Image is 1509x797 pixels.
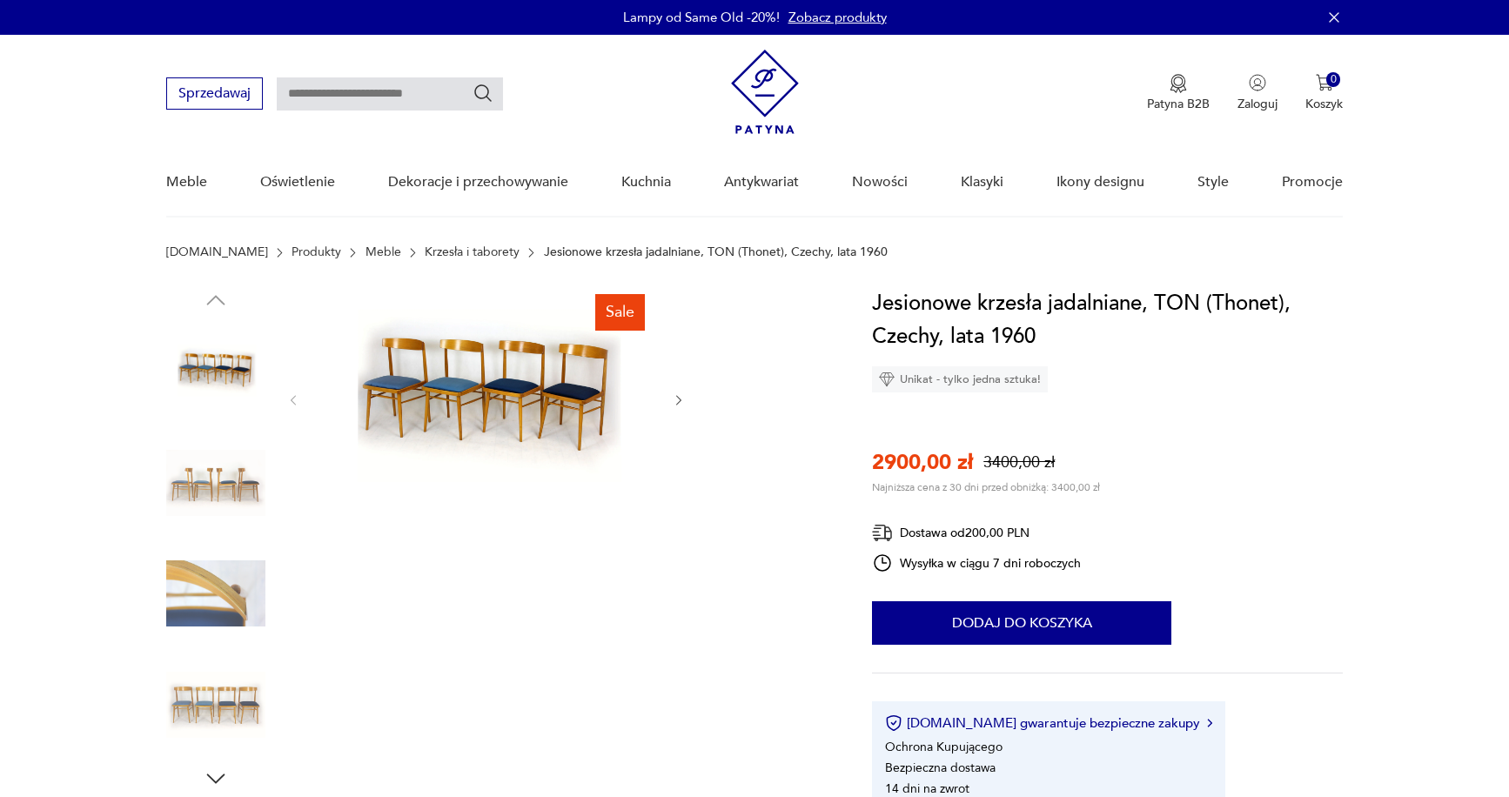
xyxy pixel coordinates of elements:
[623,9,780,26] p: Lampy od Same Old -20%!
[1282,149,1343,216] a: Promocje
[872,366,1048,392] div: Unikat - tylko jedna sztuka!
[166,149,207,216] a: Meble
[166,544,265,643] img: Zdjęcie produktu Jesionowe krzesła jadalniane, TON (Thonet), Czechy, lata 1960
[425,245,520,259] a: Krzesła i taborety
[166,89,263,101] a: Sprzedawaj
[1326,72,1341,87] div: 0
[1170,74,1187,93] img: Ikona medalu
[872,287,1343,353] h1: Jesionowe krzesła jadalniane, TON (Thonet), Czechy, lata 1960
[731,50,799,134] img: Patyna - sklep z meblami i dekoracjami vintage
[1197,149,1229,216] a: Style
[166,245,268,259] a: [DOMAIN_NAME]
[885,714,902,732] img: Ikona certyfikatu
[885,739,1003,755] li: Ochrona Kupującego
[872,448,973,477] p: 2900,00 zł
[166,77,263,110] button: Sprzedawaj
[1147,74,1210,112] button: Patyna B2B
[319,287,654,511] img: Zdjęcie produktu Jesionowe krzesła jadalniane, TON (Thonet), Czechy, lata 1960
[388,149,568,216] a: Dekoracje i przechowywanie
[872,553,1081,573] div: Wysyłka w ciągu 7 dni roboczych
[621,149,671,216] a: Kuchnia
[872,522,1081,544] div: Dostawa od 200,00 PLN
[1147,96,1210,112] p: Patyna B2B
[872,522,893,544] img: Ikona dostawy
[1207,719,1212,727] img: Ikona strzałki w prawo
[1056,149,1144,216] a: Ikony designu
[885,760,996,776] li: Bezpieczna dostawa
[983,452,1055,473] p: 3400,00 zł
[1305,96,1343,112] p: Koszyk
[473,83,493,104] button: Szukaj
[885,714,1211,732] button: [DOMAIN_NAME] gwarantuje bezpieczne zakupy
[724,149,799,216] a: Antykwariat
[885,780,969,797] li: 14 dni na zwrot
[1316,74,1333,91] img: Ikona koszyka
[166,433,265,532] img: Zdjęcie produktu Jesionowe krzesła jadalniane, TON (Thonet), Czechy, lata 1960
[1237,74,1278,112] button: Zaloguj
[872,601,1171,645] button: Dodaj do koszyka
[595,294,645,331] div: Sale
[1249,74,1266,91] img: Ikonka użytkownika
[1147,74,1210,112] a: Ikona medaluPatyna B2B
[852,149,908,216] a: Nowości
[788,9,887,26] a: Zobacz produkty
[1237,96,1278,112] p: Zaloguj
[260,149,335,216] a: Oświetlenie
[544,245,888,259] p: Jesionowe krzesła jadalniane, TON (Thonet), Czechy, lata 1960
[1305,74,1343,112] button: 0Koszyk
[961,149,1003,216] a: Klasyki
[166,322,265,421] img: Zdjęcie produktu Jesionowe krzesła jadalniane, TON (Thonet), Czechy, lata 1960
[872,480,1100,494] p: Najniższa cena z 30 dni przed obniżką: 3400,00 zł
[292,245,341,259] a: Produkty
[366,245,401,259] a: Meble
[879,372,895,387] img: Ikona diamentu
[166,655,265,754] img: Zdjęcie produktu Jesionowe krzesła jadalniane, TON (Thonet), Czechy, lata 1960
